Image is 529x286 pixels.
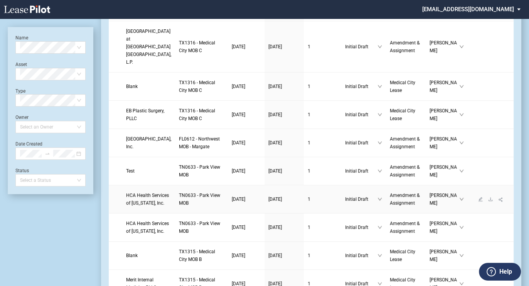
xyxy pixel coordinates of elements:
span: 1 [308,112,310,117]
span: down [459,140,464,145]
label: Status [15,168,29,173]
span: 1 [308,168,310,174]
a: Amendment & Assignment [390,163,422,179]
span: [DATE] [232,225,245,230]
span: swap-right [45,151,50,156]
span: Medical City Lease [390,249,415,262]
span: TX1316 - Medical City MOB C [179,108,215,121]
span: Initial Draft [345,111,377,118]
span: down [459,169,464,173]
a: [DATE] [268,167,300,175]
span: TN0633 - Park View MOB [179,221,220,234]
a: Medical City Lease [390,107,422,122]
label: Name [15,35,28,41]
span: TX1316 - Medical City MOB C [179,40,215,53]
span: TX1316 - Medical City MOB C [179,80,215,93]
a: EB Plastic Surgery, PLLC [126,107,171,122]
span: 1 [308,44,310,49]
span: TN0633 - Park View MOB [179,164,220,178]
span: Test [126,168,135,174]
a: [DATE] [268,111,300,118]
a: [DATE] [232,195,261,203]
span: [DATE] [232,112,245,117]
a: TX1316 - Medical City MOB C [179,79,224,94]
span: TX1315 - Medical City MOB B [179,249,215,262]
a: edit [475,196,485,202]
a: Amendment & Assignment [390,135,422,151]
span: Columbia Hospital at Medical City Dallas Subsidiary, L.P. [126,29,171,65]
a: 1 [308,252,337,259]
label: Help [499,267,512,277]
span: HCA Health Services of Tennessee, Inc. [126,221,169,234]
span: down [459,253,464,258]
span: Initial Draft [345,139,377,147]
span: [DATE] [268,112,282,117]
span: 1 [308,84,310,89]
a: [DATE] [268,139,300,147]
a: Amendment & Assignment [390,191,422,207]
a: TN0633 - Park View MOB [179,191,224,207]
span: [DATE] [268,225,282,230]
span: down [377,169,382,173]
span: down [377,281,382,286]
a: 1 [308,111,337,118]
span: down [459,84,464,89]
a: [DATE] [232,139,261,147]
a: [DATE] [232,223,261,231]
span: Initial Draft [345,252,377,259]
span: [PERSON_NAME] [430,79,459,94]
span: 1 [308,140,310,146]
span: Initial Draft [345,195,377,203]
span: [DATE] [268,253,282,258]
span: down [459,44,464,49]
span: FL0612 - Northwest MOB - Margate [179,136,220,149]
span: [DATE] [268,168,282,174]
span: down [377,197,382,201]
span: [DATE] [268,84,282,89]
a: [DATE] [268,252,300,259]
a: [DATE] [232,43,261,51]
span: Initial Draft [345,223,377,231]
span: Initial Draft [345,167,377,175]
a: TN0633 - Park View MOB [179,163,224,179]
a: [GEOGRAPHIC_DATA] at [GEOGRAPHIC_DATA] [GEOGRAPHIC_DATA], L.P. [126,27,171,66]
a: Blank [126,252,171,259]
a: Test [126,167,171,175]
span: down [377,140,382,145]
span: [DATE] [232,168,245,174]
span: share-alt [498,197,504,202]
span: [PERSON_NAME] [430,107,459,122]
span: [PERSON_NAME] [430,135,459,151]
a: TX1316 - Medical City MOB C [179,39,224,54]
span: down [377,225,382,230]
a: Medical City Lease [390,79,422,94]
span: [PERSON_NAME] [430,163,459,179]
span: Amendment & Assignment [390,193,419,206]
a: [DATE] [268,223,300,231]
span: Amendment & Assignment [390,136,419,149]
span: [DATE] [232,44,245,49]
span: down [377,44,382,49]
a: 1 [308,195,337,203]
span: [DATE] [232,253,245,258]
a: 1 [308,83,337,90]
label: Asset [15,62,27,67]
span: [DATE] [268,140,282,146]
a: HCA Health Services of [US_STATE], Inc. [126,220,171,235]
span: [DATE] [268,196,282,202]
span: [PERSON_NAME] [430,191,459,207]
button: Help [479,263,521,281]
a: [DATE] [268,43,300,51]
label: Owner [15,115,29,120]
span: 1 [308,253,310,258]
a: Amendment & Assignment [390,39,422,54]
span: down [459,112,464,117]
span: EB Plastic Surgery, PLLC [126,108,164,121]
span: down [459,281,464,286]
span: [PERSON_NAME] [430,39,459,54]
span: [PERSON_NAME] [430,220,459,235]
span: [DATE] [268,44,282,49]
span: Amendment & Assignment [390,164,419,178]
a: Amendment & Assignment [390,220,422,235]
span: [DATE] [232,196,245,202]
